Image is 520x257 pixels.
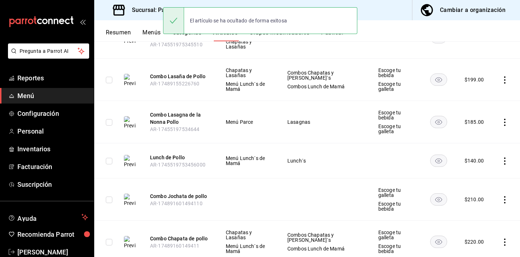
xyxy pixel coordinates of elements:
[17,162,88,172] span: Facturación
[287,119,360,125] span: Lasagnas
[124,236,136,249] img: Preview
[378,110,412,120] span: Escoge tu bebida
[226,156,269,166] span: Menú Lunch´s de Mamá
[226,244,269,254] span: Menú Lunch´s de Mamá
[150,111,208,126] button: edit-product-location
[150,126,200,132] span: AR-17455197534644
[378,68,412,78] span: Escoge tu bebida
[124,194,136,207] img: Preview
[465,196,484,203] div: $ 210.00
[106,29,520,41] div: navigation tabs
[465,76,484,83] div: $ 199.00
[501,196,508,203] button: actions
[378,230,412,240] span: Escoge tu galleta
[440,5,506,15] div: Cambiar a organización
[17,213,79,222] span: Ayuda
[378,188,412,198] span: Escoge tu galleta
[150,81,200,87] span: AR-17489155226760
[126,6,236,14] h3: Sucursal: Parce ([GEOGRAPHIC_DATA])
[226,119,269,125] span: Menú Parce
[150,235,208,242] button: edit-product-location
[430,155,447,167] button: availability-product
[501,119,508,126] button: actions
[465,157,484,164] div: $ 140.00
[430,236,447,248] button: availability-product
[20,47,78,55] span: Pregunta a Parrot AI
[226,81,269,92] span: Menú Lunch´s de Mamá
[378,81,412,92] span: Escoge tu galleta
[150,201,203,206] span: AR-174891601494110
[150,162,205,168] span: AR-1745519753456000
[124,74,136,87] img: Preview
[142,29,161,41] button: Menús
[17,144,88,154] span: Inventarios
[17,109,88,118] span: Configuración
[287,232,360,243] span: Combos Chapatas y [PERSON_NAME]´s
[465,118,484,126] div: $ 185.00
[430,73,447,86] button: availability-product
[226,39,269,49] span: Chapatas y Lasañas
[124,155,136,168] img: Preview
[501,157,508,165] button: actions
[17,229,88,239] span: Recomienda Parrot
[287,158,360,163] span: Lunch´s
[378,244,412,254] span: Escoge tu bebida
[287,246,360,251] span: Combos Lunch de Mamá
[150,193,208,200] button: edit-product-location
[8,43,89,59] button: Pregunta a Parrot AI
[124,116,136,129] img: Preview
[378,201,412,211] span: Escoge tu bebida
[150,42,203,47] span: AR-174551975345510
[80,19,86,25] button: open_drawer_menu
[465,238,484,245] div: $ 220.00
[378,124,412,134] span: Escoge tu galleta
[184,13,293,29] div: El artículo se ha ocultado de forma exitosa
[5,52,89,60] a: Pregunta a Parrot AI
[226,230,269,240] span: Chapatas y Lasañas
[150,73,208,80] button: edit-product-location
[287,70,360,80] span: Combos Chapatas y [PERSON_NAME]´s
[17,247,88,257] span: [PERSON_NAME]
[287,84,360,89] span: Combos Lunch de Mamá
[430,116,447,128] button: availability-product
[150,154,208,161] button: edit-product-location
[150,243,200,249] span: AR-17489160149411
[17,126,88,136] span: Personal
[501,239,508,246] button: actions
[501,76,508,84] button: actions
[226,68,269,78] span: Chapatas y Lasañas
[17,73,88,83] span: Reportes
[430,193,447,206] button: availability-product
[17,91,88,101] span: Menú
[106,29,131,41] button: Resumen
[17,180,88,189] span: Suscripción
